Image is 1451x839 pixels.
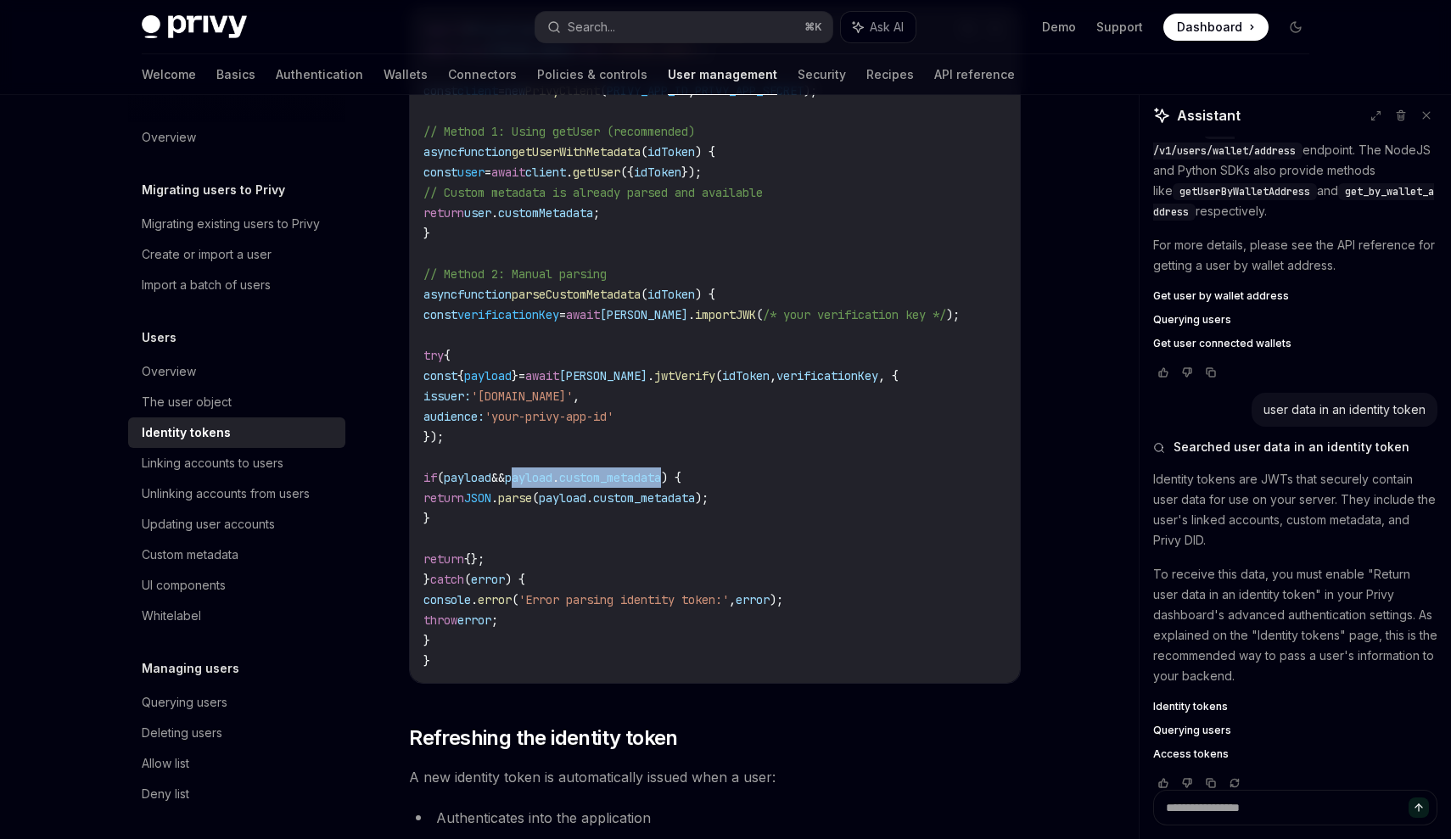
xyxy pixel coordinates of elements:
a: Updating user accounts [128,509,345,540]
span: ) { [695,287,715,302]
div: user data in an identity token [1263,401,1426,418]
span: JSON [464,490,491,506]
span: idToken [647,144,695,159]
div: Import a batch of users [142,275,271,295]
span: error [471,572,505,587]
span: ( [532,490,539,506]
span: error [478,592,512,607]
span: , [770,368,776,383]
span: try [423,348,444,363]
span: ( [512,592,518,607]
span: [PERSON_NAME] [559,368,647,383]
span: . [491,490,498,506]
span: }); [423,429,444,445]
span: [PERSON_NAME] [600,307,688,322]
li: Authenticates into the application [409,806,1021,830]
span: error [736,592,770,607]
h5: Managing users [142,658,239,679]
span: const [423,307,457,322]
div: Unlinking accounts from users [142,484,310,504]
span: ); [946,307,960,322]
button: Send message [1409,797,1429,818]
div: Linking accounts to users [142,453,283,473]
a: Querying users [1153,724,1437,737]
div: Create or import a user [142,244,272,265]
span: getUser [573,165,620,180]
a: Whitelabel [128,601,345,631]
span: // Method 1: Using getUser (recommended) [423,124,695,139]
a: Welcome [142,54,196,95]
h5: Migrating users to Privy [142,180,285,200]
span: A new identity token is automatically issued when a user: [409,765,1021,789]
span: Get user by wallet address [1153,289,1289,303]
span: return [423,490,464,506]
span: . [566,165,573,180]
a: Get user connected wallets [1153,337,1437,350]
p: To receive this data, you must enable "Return user data in an identity token" in your Privy dashb... [1153,564,1437,686]
span: payload [505,470,552,485]
a: Querying users [1153,313,1437,327]
a: Identity tokens [128,417,345,448]
a: Create or import a user [128,239,345,270]
span: audience: [423,409,485,424]
span: Get user connected wallets [1153,337,1291,350]
span: } [423,572,430,587]
span: Identity tokens [1153,700,1228,713]
span: } [423,653,430,668]
span: '[DOMAIN_NAME]' [471,389,573,404]
div: The user object [142,392,232,412]
span: ) { [661,470,681,485]
span: async [423,144,457,159]
span: . [552,470,559,485]
span: verificationKey [457,307,559,322]
div: UI components [142,575,226,596]
span: issuer: [423,389,471,404]
a: Wallets [384,54,428,95]
span: ; [593,205,600,221]
span: } [423,226,430,241]
span: Querying users [1153,724,1231,737]
span: && [491,470,505,485]
span: jwtVerify [654,368,715,383]
span: } [512,368,518,383]
a: Support [1096,19,1143,36]
span: ( [641,287,647,302]
span: async [423,287,457,302]
div: Querying users [142,692,227,713]
span: verificationKey [776,368,878,383]
span: }); [681,165,702,180]
span: Access tokens [1153,747,1229,761]
span: . [647,368,654,383]
a: User management [668,54,777,95]
div: Deny list [142,784,189,804]
span: = [485,165,491,180]
span: , { [878,368,899,383]
p: Identity tokens are JWTs that securely contain user data for use on your server. They include the... [1153,469,1437,551]
span: user [464,205,491,221]
div: Overview [142,127,196,148]
div: Updating user accounts [142,514,275,534]
span: ; [491,612,498,628]
span: user [457,165,485,180]
div: Allow list [142,753,189,774]
span: , [573,389,580,404]
span: // Custom metadata is already parsed and available [423,185,763,200]
img: dark logo [142,15,247,39]
span: custom_metadata [593,490,695,506]
span: = [518,368,525,383]
span: payload [539,490,586,506]
div: Custom metadata [142,545,238,565]
span: /* your verification key */ [763,307,946,322]
a: Import a batch of users [128,270,345,300]
div: Whitelabel [142,606,201,626]
a: Access tokens [1153,747,1437,761]
span: {}; [464,551,485,567]
span: = [559,307,566,322]
span: function [457,287,512,302]
a: UI components [128,570,345,601]
a: Overview [128,122,345,153]
span: idToken [647,287,695,302]
span: ) { [505,572,525,587]
a: Querying users [128,687,345,718]
p: You can look up a user by their wallet address using the endpoint. The NodeJS and Python SDKs als... [1153,99,1437,221]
